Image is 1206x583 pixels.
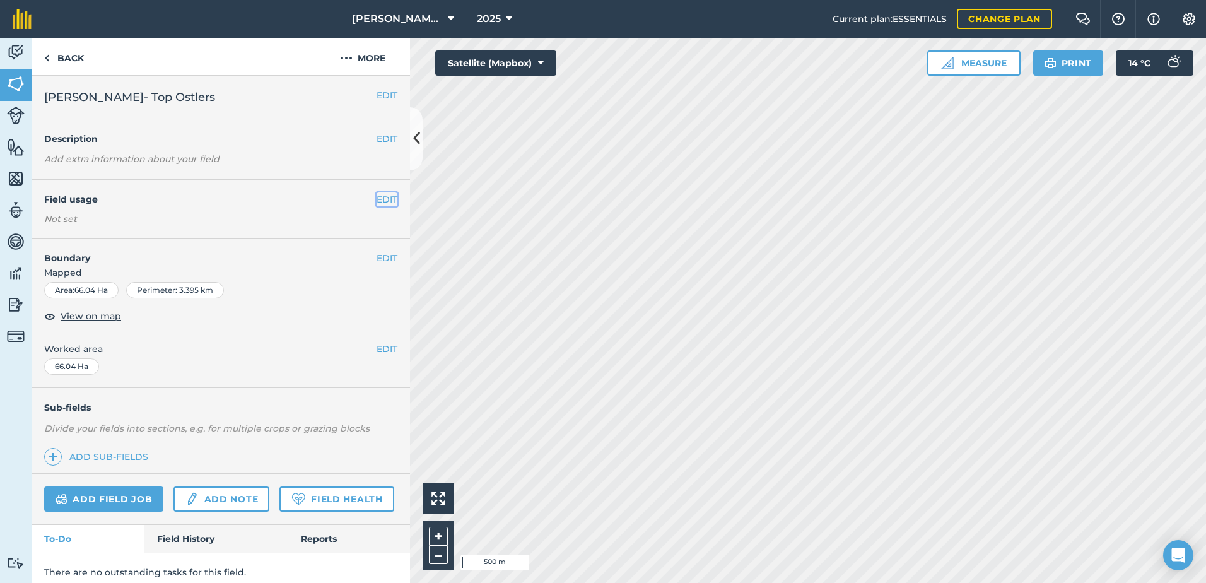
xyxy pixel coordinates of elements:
button: EDIT [377,342,397,356]
img: svg+xml;base64,PHN2ZyB4bWxucz0iaHR0cDovL3d3dy53My5vcmcvMjAwMC9zdmciIHdpZHRoPSI1NiIgaGVpZ2h0PSI2MC... [7,138,25,156]
button: Satellite (Mapbox) [435,50,556,76]
div: Perimeter : 3.395 km [126,282,224,298]
div: Open Intercom Messenger [1163,540,1193,570]
button: More [315,38,410,75]
span: [PERSON_NAME] ASAHI PADDOCKS [352,11,443,26]
span: 14 ° C [1128,50,1150,76]
img: svg+xml;base64,PHN2ZyB4bWxucz0iaHR0cDovL3d3dy53My5vcmcvMjAwMC9zdmciIHdpZHRoPSIxOSIgaGVpZ2h0PSIyNC... [1045,56,1057,71]
p: There are no outstanding tasks for this field. [44,565,397,579]
img: svg+xml;base64,PD94bWwgdmVyc2lvbj0iMS4wIiBlbmNvZGluZz0idXRmLTgiPz4KPCEtLSBHZW5lcmF0b3I6IEFkb2JlIE... [7,295,25,314]
em: Divide your fields into sections, e.g. for multiple crops or grazing blocks [44,423,370,434]
em: Add extra information about your field [44,153,220,165]
button: EDIT [377,132,397,146]
img: Two speech bubbles overlapping with the left bubble in the forefront [1075,13,1091,25]
img: svg+xml;base64,PD94bWwgdmVyc2lvbj0iMS4wIiBlbmNvZGluZz0idXRmLTgiPz4KPCEtLSBHZW5lcmF0b3I6IEFkb2JlIE... [1161,50,1186,76]
img: svg+xml;base64,PD94bWwgdmVyc2lvbj0iMS4wIiBlbmNvZGluZz0idXRmLTgiPz4KPCEtLSBHZW5lcmF0b3I6IEFkb2JlIE... [7,557,25,569]
a: Reports [288,525,410,553]
img: svg+xml;base64,PD94bWwgdmVyc2lvbj0iMS4wIiBlbmNvZGluZz0idXRmLTgiPz4KPCEtLSBHZW5lcmF0b3I6IEFkb2JlIE... [7,264,25,283]
a: Field History [144,525,288,553]
img: svg+xml;base64,PHN2ZyB4bWxucz0iaHR0cDovL3d3dy53My5vcmcvMjAwMC9zdmciIHdpZHRoPSI1NiIgaGVpZ2h0PSI2MC... [7,169,25,188]
button: EDIT [377,88,397,102]
span: [PERSON_NAME]- Top Ostlers [44,88,215,106]
img: A cog icon [1181,13,1197,25]
div: Area : 66.04 Ha [44,282,119,298]
a: Add sub-fields [44,448,153,466]
a: Add field job [44,486,163,512]
img: svg+xml;base64,PD94bWwgdmVyc2lvbj0iMS4wIiBlbmNvZGluZz0idXRmLTgiPz4KPCEtLSBHZW5lcmF0b3I6IEFkb2JlIE... [7,232,25,251]
img: svg+xml;base64,PD94bWwgdmVyc2lvbj0iMS4wIiBlbmNvZGluZz0idXRmLTgiPz4KPCEtLSBHZW5lcmF0b3I6IEFkb2JlIE... [7,327,25,345]
button: 14 °C [1116,50,1193,76]
img: svg+xml;base64,PHN2ZyB4bWxucz0iaHR0cDovL3d3dy53My5vcmcvMjAwMC9zdmciIHdpZHRoPSIxNCIgaGVpZ2h0PSIyNC... [49,449,57,464]
button: + [429,527,448,546]
img: svg+xml;base64,PHN2ZyB4bWxucz0iaHR0cDovL3d3dy53My5vcmcvMjAwMC9zdmciIHdpZHRoPSIxOCIgaGVpZ2h0PSIyNC... [44,309,56,324]
img: A question mark icon [1111,13,1126,25]
span: Current plan : ESSENTIALS [833,12,947,26]
a: Field Health [279,486,394,512]
button: View on map [44,309,121,324]
button: EDIT [377,251,397,265]
h4: Sub-fields [32,401,410,415]
h4: Boundary [32,238,377,265]
span: Mapped [32,266,410,280]
img: svg+xml;base64,PD94bWwgdmVyc2lvbj0iMS4wIiBlbmNvZGluZz0idXRmLTgiPz4KPCEtLSBHZW5lcmF0b3I6IEFkb2JlIE... [7,107,25,124]
a: Back [32,38,97,75]
img: svg+xml;base64,PD94bWwgdmVyc2lvbj0iMS4wIiBlbmNvZGluZz0idXRmLTgiPz4KPCEtLSBHZW5lcmF0b3I6IEFkb2JlIE... [56,492,67,507]
div: 66.04 Ha [44,358,99,375]
img: Four arrows, one pointing top left, one top right, one bottom right and the last bottom left [431,492,445,505]
a: Add note [173,486,269,512]
img: svg+xml;base64,PD94bWwgdmVyc2lvbj0iMS4wIiBlbmNvZGluZz0idXRmLTgiPz4KPCEtLSBHZW5lcmF0b3I6IEFkb2JlIE... [7,201,25,220]
button: EDIT [377,192,397,206]
span: View on map [61,309,121,323]
img: Ruler icon [941,57,954,69]
span: 2025 [477,11,501,26]
button: – [429,546,448,564]
button: Measure [927,50,1021,76]
h4: Description [44,132,397,146]
img: svg+xml;base64,PD94bWwgdmVyc2lvbj0iMS4wIiBlbmNvZGluZz0idXRmLTgiPz4KPCEtLSBHZW5lcmF0b3I6IEFkb2JlIE... [185,492,199,507]
div: Not set [44,213,397,225]
span: Worked area [44,342,397,356]
a: Change plan [957,9,1052,29]
button: Print [1033,50,1104,76]
h4: Field usage [44,192,377,206]
img: fieldmargin Logo [13,9,32,29]
img: svg+xml;base64,PD94bWwgdmVyc2lvbj0iMS4wIiBlbmNvZGluZz0idXRmLTgiPz4KPCEtLSBHZW5lcmF0b3I6IEFkb2JlIE... [7,43,25,62]
a: To-Do [32,525,144,553]
img: svg+xml;base64,PHN2ZyB4bWxucz0iaHR0cDovL3d3dy53My5vcmcvMjAwMC9zdmciIHdpZHRoPSI5IiBoZWlnaHQ9IjI0Ii... [44,50,50,66]
img: svg+xml;base64,PHN2ZyB4bWxucz0iaHR0cDovL3d3dy53My5vcmcvMjAwMC9zdmciIHdpZHRoPSIyMCIgaGVpZ2h0PSIyNC... [340,50,353,66]
img: svg+xml;base64,PHN2ZyB4bWxucz0iaHR0cDovL3d3dy53My5vcmcvMjAwMC9zdmciIHdpZHRoPSIxNyIgaGVpZ2h0PSIxNy... [1147,11,1160,26]
img: svg+xml;base64,PHN2ZyB4bWxucz0iaHR0cDovL3d3dy53My5vcmcvMjAwMC9zdmciIHdpZHRoPSI1NiIgaGVpZ2h0PSI2MC... [7,74,25,93]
